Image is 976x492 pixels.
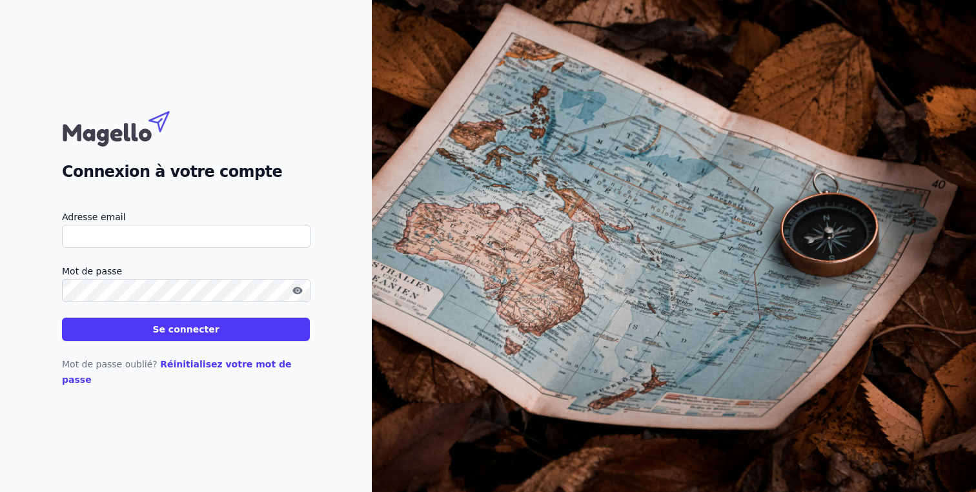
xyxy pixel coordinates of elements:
h2: Connexion à votre compte [62,160,310,183]
label: Adresse email [62,209,310,225]
img: Magello [62,105,198,150]
label: Mot de passe [62,263,310,279]
p: Mot de passe oublié? [62,356,310,387]
a: Réinitialisez votre mot de passe [62,359,292,385]
button: Se connecter [62,318,310,341]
